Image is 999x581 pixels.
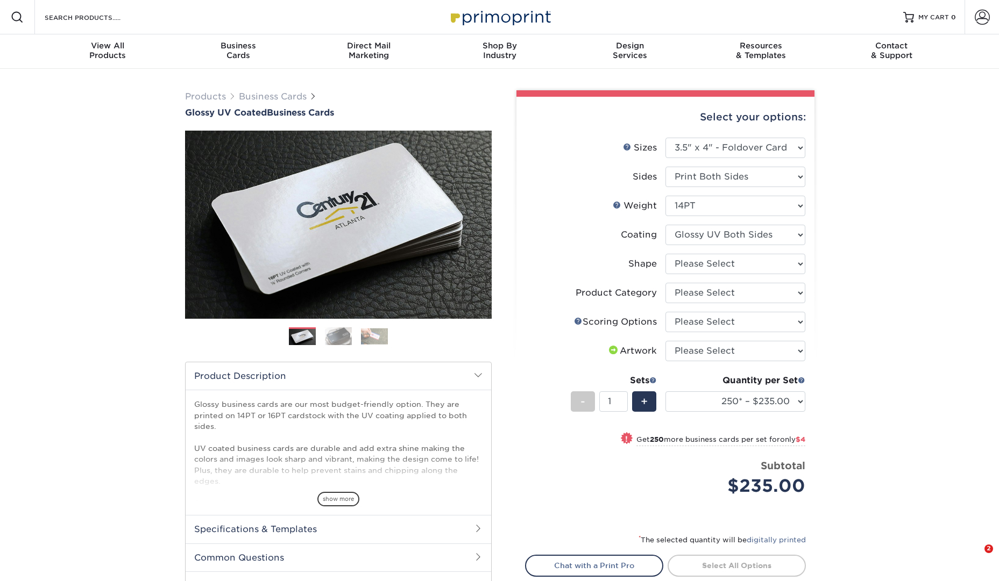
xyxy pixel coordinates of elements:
[780,435,805,443] span: only
[317,492,359,506] span: show more
[665,374,805,387] div: Quantity per Set
[613,199,657,212] div: Weight
[674,473,805,499] div: $235.00
[185,107,492,118] h1: Business Cards
[696,41,826,60] div: & Templates
[446,5,554,28] img: Primoprint
[173,41,303,60] div: Cards
[574,315,657,328] div: Scoring Options
[747,536,806,544] a: digitally printed
[239,91,307,102] a: Business Cards
[42,34,173,69] a: View AllProducts
[186,362,491,390] h2: Product Description
[361,328,388,345] img: Business Cards 03
[325,327,352,346] img: Business Cards 02
[639,536,806,544] small: The selected quantity will be
[434,41,565,60] div: Industry
[607,345,657,357] div: Artwork
[984,544,993,553] span: 2
[565,41,696,51] span: Design
[303,41,434,60] div: Marketing
[576,286,657,299] div: Product Category
[173,41,303,51] span: Business
[571,374,657,387] div: Sets
[621,228,657,241] div: Coating
[918,13,949,22] span: MY CART
[186,543,491,571] h2: Common Questions
[185,107,492,118] a: Glossy UV CoatedBusiness Cards
[668,555,806,576] a: Select All Options
[796,435,805,443] span: $4
[636,435,805,446] small: Get more business cards per set for
[761,460,805,471] strong: Subtotal
[185,107,267,118] span: Glossy UV Coated
[289,324,316,350] img: Business Cards 01
[650,435,664,443] strong: 250
[625,433,628,444] span: !
[962,544,988,570] iframe: Intercom live chat
[434,34,565,69] a: Shop ByIndustry
[826,41,957,60] div: & Support
[826,34,957,69] a: Contact& Support
[194,399,483,541] p: Glossy business cards are our most budget-friendly option. They are printed on 14PT or 16PT cards...
[623,141,657,154] div: Sizes
[525,555,663,576] a: Chat with a Print Pro
[42,41,173,60] div: Products
[44,11,148,24] input: SEARCH PRODUCTS.....
[696,34,826,69] a: Resources& Templates
[826,41,957,51] span: Contact
[42,41,173,51] span: View All
[565,34,696,69] a: DesignServices
[303,34,434,69] a: Direct MailMarketing
[628,257,657,270] div: Shape
[525,97,806,138] div: Select your options:
[696,41,826,51] span: Resources
[185,71,492,378] img: Glossy UV Coated 01
[185,91,226,102] a: Products
[173,34,303,69] a: BusinessCards
[951,13,956,21] span: 0
[434,41,565,51] span: Shop By
[641,393,648,410] span: +
[633,170,657,183] div: Sides
[580,393,585,410] span: -
[565,41,696,60] div: Services
[303,41,434,51] span: Direct Mail
[186,515,491,543] h2: Specifications & Templates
